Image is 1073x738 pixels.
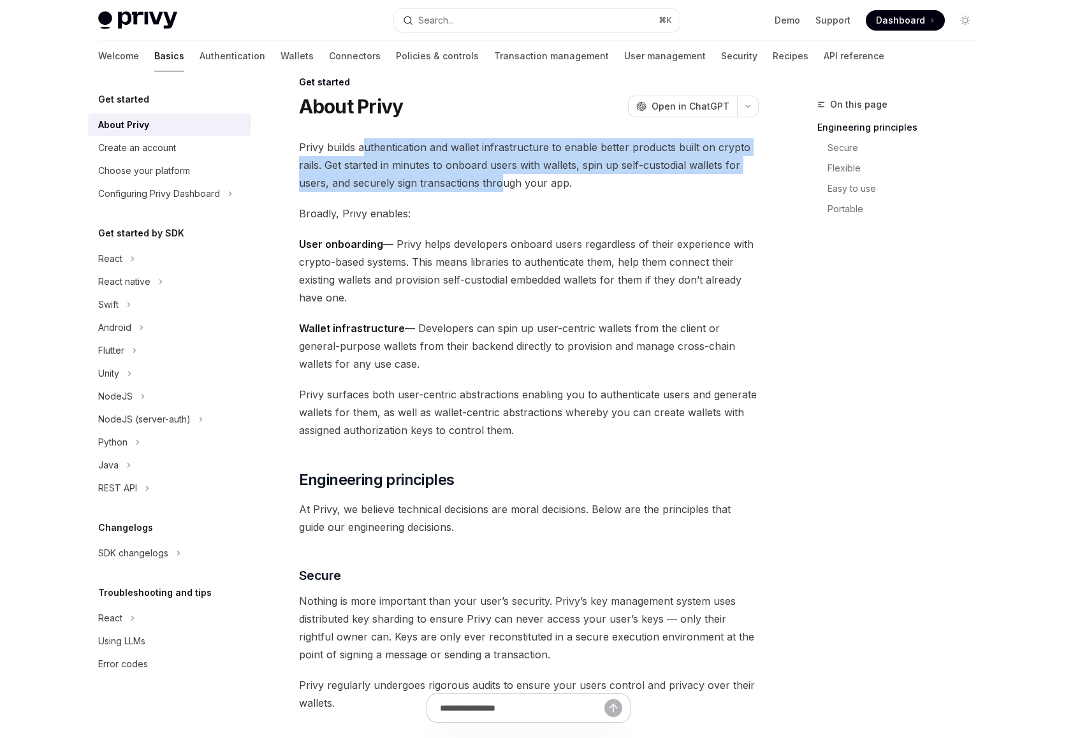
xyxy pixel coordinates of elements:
[98,633,145,649] div: Using LLMs
[98,611,122,626] div: React
[98,435,128,450] div: Python
[98,297,119,312] div: Swift
[817,117,986,138] a: Engineering principles
[98,389,133,404] div: NodeJS
[652,100,729,113] span: Open in ChatGPT
[773,41,808,71] a: Recipes
[98,274,150,289] div: React native
[88,136,251,159] a: Create an account
[98,520,153,535] h5: Changelogs
[281,41,314,71] a: Wallets
[98,458,119,473] div: Java
[98,186,220,201] div: Configuring Privy Dashboard
[830,97,887,112] span: On this page
[299,500,759,536] span: At Privy, we believe technical decisions are moral decisions. Below are the principles that guide...
[299,567,341,584] span: Secure
[329,41,381,71] a: Connectors
[828,158,986,178] a: Flexible
[98,366,119,381] div: Unity
[394,9,680,32] button: Search...⌘K
[88,113,251,136] a: About Privy
[824,41,884,71] a: API reference
[866,10,945,31] a: Dashboard
[876,14,925,27] span: Dashboard
[98,412,191,427] div: NodeJS (server-auth)
[299,205,759,222] span: Broadly, Privy enables:
[299,76,759,89] div: Get started
[98,140,176,156] div: Create an account
[88,653,251,676] a: Error codes
[299,470,455,490] span: Engineering principles
[98,656,148,672] div: Error codes
[721,41,757,71] a: Security
[98,251,122,266] div: React
[200,41,265,71] a: Authentication
[98,226,184,241] h5: Get started by SDK
[154,41,184,71] a: Basics
[98,163,190,178] div: Choose your platform
[98,585,212,600] h5: Troubleshooting and tips
[418,13,454,28] div: Search...
[494,41,609,71] a: Transaction management
[299,319,759,373] span: — Developers can spin up user-centric wallets from the client or general-purpose wallets from the...
[299,676,759,712] span: Privy regularly undergoes rigorous audits to ensure your users control and privacy over their wal...
[299,592,759,663] span: Nothing is more important than your user’s security. Privy’s key management system uses distribut...
[775,14,800,27] a: Demo
[628,96,737,117] button: Open in ChatGPT
[98,11,177,29] img: light logo
[98,546,168,561] div: SDK changelogs
[299,95,404,118] h1: About Privy
[828,138,986,158] a: Secure
[299,138,759,192] span: Privy builds authentication and wallet infrastructure to enable better products built on crypto r...
[98,117,149,133] div: About Privy
[88,159,251,182] a: Choose your platform
[828,178,986,199] a: Easy to use
[828,199,986,219] a: Portable
[815,14,850,27] a: Support
[98,92,149,107] h5: Get started
[98,343,124,358] div: Flutter
[299,235,759,307] span: — Privy helps developers onboard users regardless of their experience with crypto-based systems. ...
[98,481,137,496] div: REST API
[88,630,251,653] a: Using LLMs
[604,699,622,717] button: Send message
[299,238,383,250] strong: User onboarding
[98,320,131,335] div: Android
[299,386,759,439] span: Privy surfaces both user-centric abstractions enabling you to authenticate users and generate wal...
[955,10,975,31] button: Toggle dark mode
[659,15,672,25] span: ⌘ K
[624,41,706,71] a: User management
[299,322,405,335] strong: Wallet infrastructure
[98,41,139,71] a: Welcome
[396,41,479,71] a: Policies & controls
